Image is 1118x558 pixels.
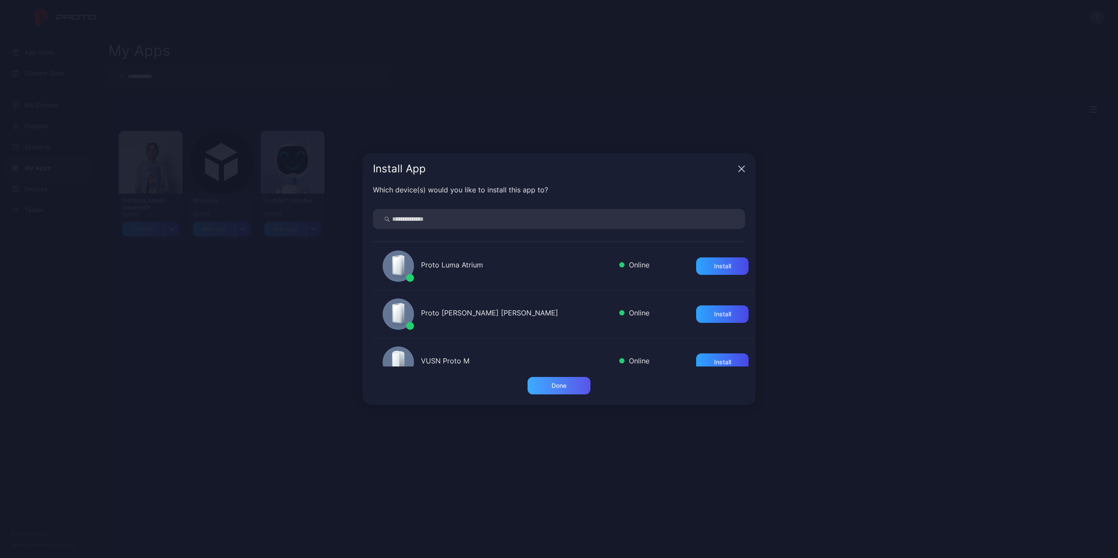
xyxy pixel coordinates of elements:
[619,356,649,368] div: Online
[696,305,749,323] button: Install
[619,308,649,320] div: Online
[696,257,749,275] button: Install
[373,164,735,174] div: Install App
[619,260,649,272] div: Online
[714,359,731,366] div: Install
[528,377,590,394] button: Done
[373,185,745,195] div: Which device(s) would you like to install this app to?
[552,382,566,389] div: Done
[421,308,612,320] div: Proto [PERSON_NAME] [PERSON_NAME]
[714,263,731,270] div: Install
[714,311,731,318] div: Install
[696,353,749,371] button: Install
[421,260,612,272] div: Proto Luma Atrium
[421,356,612,368] div: VUSN Proto M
